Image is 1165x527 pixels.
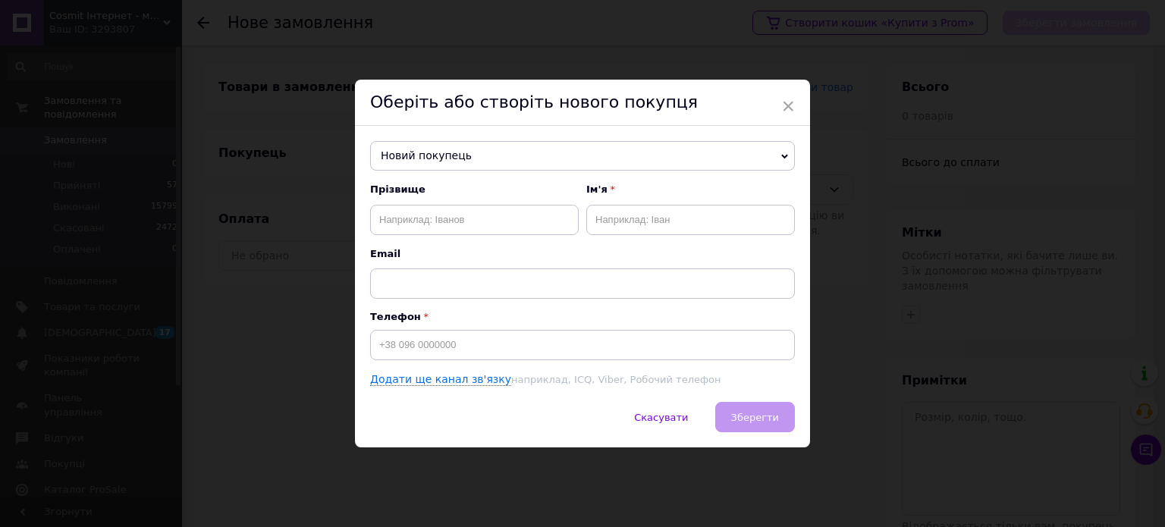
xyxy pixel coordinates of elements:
button: Скасувати [618,402,704,432]
a: Додати ще канал зв'язку [370,373,511,386]
p: Телефон [370,311,795,322]
span: × [781,93,795,119]
span: Email [370,247,795,261]
span: Скасувати [634,412,688,423]
span: наприклад, ICQ, Viber, Робочий телефон [511,374,721,385]
input: Наприклад: Іван [586,205,795,235]
span: Новий покупець [370,141,795,171]
div: Оберіть або створіть нового покупця [355,80,810,126]
span: Ім'я [586,183,795,196]
input: +38 096 0000000 [370,330,795,360]
span: Прізвище [370,183,579,196]
input: Наприклад: Іванов [370,205,579,235]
